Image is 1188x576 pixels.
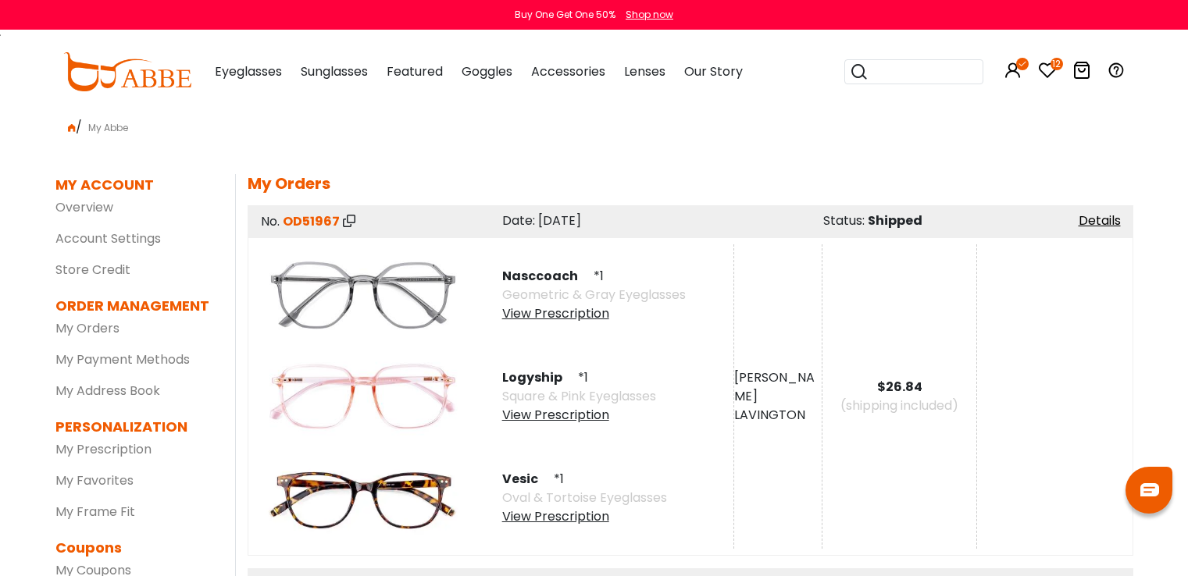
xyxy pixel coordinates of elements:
[68,124,76,132] img: home.png
[82,121,134,134] span: My Abbe
[515,8,615,22] div: Buy One Get One 50%
[55,471,134,489] a: My Favorites
[1140,483,1159,496] img: chat
[502,489,667,507] span: Oval & Tortoise Eyeglasses
[55,198,113,216] a: Overview
[248,174,1133,193] h5: My Orders
[215,62,282,80] span: Eyeglasses
[502,406,656,425] div: View Prescription
[684,62,743,80] span: Our Story
[262,346,465,447] img: product image
[618,8,673,21] a: Shop now
[387,62,443,80] span: Featured
[262,447,465,549] img: product image
[55,537,212,558] dt: Coupons
[55,350,190,368] a: My Payment Methods
[502,470,551,488] span: Vesic
[55,382,160,400] a: My Address Book
[822,396,976,415] div: (shipping included)
[55,319,120,337] a: My Orders
[531,62,605,80] span: Accessories
[868,212,922,229] span: Shipped
[1051,58,1063,70] i: 12
[734,406,822,425] div: LAVINGTON
[55,261,130,279] a: Store Credit
[734,368,822,406] div: [PERSON_NAME]
[55,112,1133,137] div: /
[502,387,656,405] span: Square & Pink Eyeglasses
[55,503,135,521] a: My Frame Fit
[1038,64,1057,82] a: 12
[261,212,280,230] span: No.
[502,507,667,526] div: View Prescription
[63,52,191,91] img: abbeglasses.com
[55,295,212,316] dt: ORDER MANAGEMENT
[502,304,686,323] div: View Prescription
[538,212,581,229] span: [DATE]
[822,378,976,396] div: $26.84
[626,8,673,22] div: Shop now
[262,244,465,346] img: product image
[462,62,512,80] span: Goggles
[55,174,154,195] dt: MY ACCOUNT
[502,368,575,386] span: Logyship
[502,286,686,304] span: Geometric & Gray Eyeglasses
[55,416,212,437] dt: PERSONALIZATION
[823,212,865,229] span: Status:
[1079,212,1121,229] a: Details
[301,62,368,80] span: Sunglasses
[55,229,161,247] a: Account Settings
[55,440,152,458] a: My Prescription
[502,212,535,229] span: Date:
[283,212,340,230] span: OD51967
[624,62,665,80] span: Lenses
[502,267,590,285] span: Nasccoach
